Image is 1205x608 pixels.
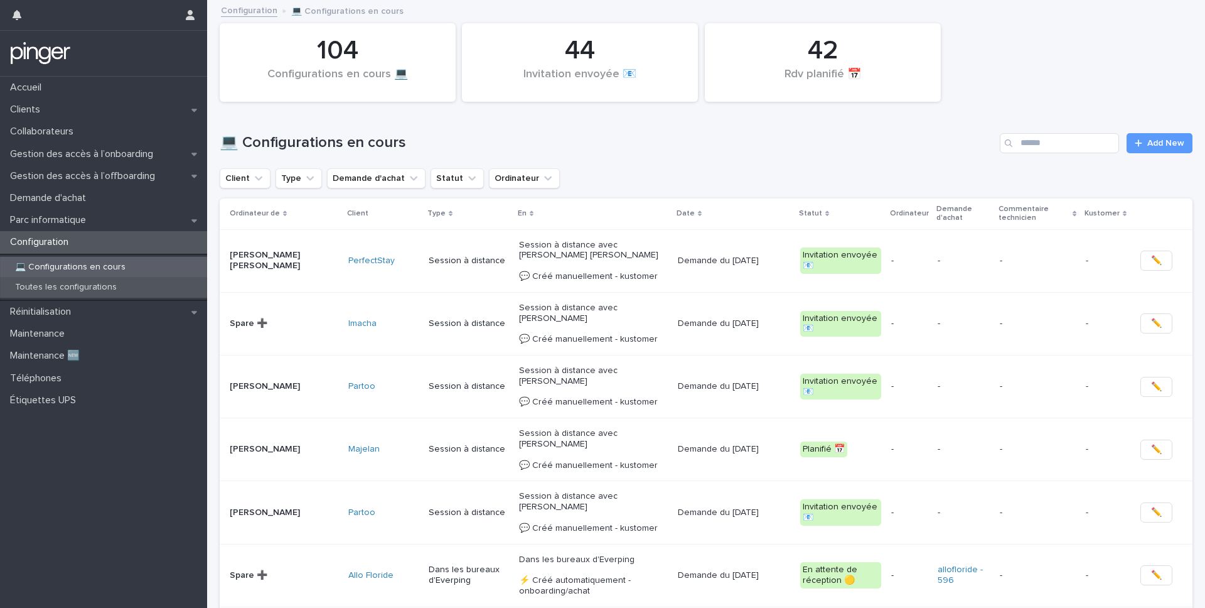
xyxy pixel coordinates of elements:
p: - [891,381,928,392]
button: ✏️ [1140,440,1172,460]
div: En attente de réception 🟡 [800,562,881,589]
p: 💻 Configurations en cours [5,262,136,273]
span: ✏️ [1151,254,1162,267]
p: Réinitialisation [5,306,81,318]
p: Ordinateur de [230,207,280,220]
p: - [891,444,928,455]
p: Accueil [5,82,51,94]
p: Type [427,207,446,220]
p: Session à distance [429,318,509,329]
a: Allo Floride [348,570,394,581]
p: Toutes les configurations [5,282,127,293]
button: Statut [431,168,484,188]
p: Spare ➕ [230,318,338,329]
div: 42 [726,35,919,67]
p: [PERSON_NAME] [PERSON_NAME] [230,250,338,271]
input: Search [1000,133,1119,153]
p: Gestion des accès à l’onboarding [5,148,163,160]
span: ✏️ [1151,443,1162,456]
p: - [1086,568,1091,581]
button: Type [276,168,322,188]
p: - [1000,570,1075,581]
p: En [518,207,527,220]
p: Kustomer [1084,207,1120,220]
p: Configuration [5,236,78,248]
p: - [1086,253,1091,266]
p: - [938,381,990,392]
p: Demande du [DATE] [678,256,790,266]
p: - [938,508,990,518]
p: Gestion des accès à l’offboarding [5,170,165,182]
div: Invitation envoyée 📧 [800,311,881,337]
button: ✏️ [1140,502,1172,523]
p: Session à distance avec [PERSON_NAME] 💬 Créé manuellement - kustomer [519,366,668,408]
span: ✏️ [1151,569,1162,582]
p: Étiquettes UPS [5,394,86,406]
tr: [PERSON_NAME]Partoo Session à distanceSession à distance avec [PERSON_NAME] 💬 Créé manuellement -... [220,355,1192,418]
tr: [PERSON_NAME]Majelan Session à distanceSession à distance avec [PERSON_NAME] 💬 Créé manuellement ... [220,418,1192,481]
p: - [1000,381,1075,392]
p: - [1000,318,1075,329]
p: Date [677,207,695,220]
p: - [938,444,990,455]
p: [PERSON_NAME] [230,381,338,392]
p: Spare ➕ [230,570,338,581]
p: [PERSON_NAME] [230,444,338,455]
p: Téléphones [5,372,72,384]
p: Demande du [DATE] [678,508,790,518]
div: Invitation envoyée 📧 [800,499,881,526]
p: - [891,256,928,266]
p: Session à distance [429,381,509,392]
p: - [1086,379,1091,392]
span: ✏️ [1151,381,1162,393]
p: Session à distance avec [PERSON_NAME] [PERSON_NAME] 💬 Créé manuellement - kustomer [519,240,668,282]
button: Ordinateur [489,168,560,188]
button: ✏️ [1140,377,1172,397]
div: Configurations en cours 💻 [241,68,434,94]
button: ✏️ [1140,565,1172,585]
h1: 💻 Configurations en cours [220,134,995,152]
p: - [1000,444,1075,455]
p: - [1000,256,1075,266]
a: Imacha [348,318,377,329]
p: Parc informatique [5,214,96,226]
p: Demande du [DATE] [678,318,790,329]
a: allofloride - 596 [938,565,990,586]
tr: Spare ➕Allo Floride Dans les bureaux d'EverpingDans les bureaux d'Everping ⚡ Créé automatiquement... [220,544,1192,607]
p: Ordinateur [890,207,929,220]
p: Dans les bureaux d'Everping ⚡ Créé automatiquement - onboarding/achat [519,555,668,597]
a: Configuration [221,3,277,17]
p: - [891,318,928,329]
button: ✏️ [1140,313,1172,334]
a: Majelan [348,444,380,455]
p: Demande du [DATE] [678,444,790,455]
span: ✏️ [1151,506,1162,519]
p: Session à distance avec [PERSON_NAME] 💬 Créé manuellement - kustomer [519,428,668,470]
p: [PERSON_NAME] [230,508,338,518]
a: PerfectStay [348,256,395,266]
a: Add New [1127,133,1192,153]
p: Clients [5,104,50,116]
p: Commentaire technicien [999,202,1069,225]
span: ✏️ [1151,317,1162,330]
p: Demande du [DATE] [678,570,790,581]
div: Invitation envoyée 📧 [800,247,881,274]
p: Collaborateurs [5,126,83,138]
div: Planifié 📅 [800,442,847,457]
p: 💻 Configurations en cours [291,3,404,17]
button: ✏️ [1140,251,1172,271]
p: - [891,570,928,581]
tr: Spare ➕Imacha Session à distanceSession à distance avec [PERSON_NAME] 💬 Créé manuellement - kusto... [220,292,1192,355]
div: 104 [241,35,434,67]
p: Maintenance [5,328,75,340]
p: - [1086,442,1091,455]
div: 44 [483,35,677,67]
span: Add New [1147,139,1184,148]
a: Partoo [348,381,375,392]
div: Invitation envoyée 📧 [800,374,881,400]
a: Partoo [348,508,375,518]
p: Session à distance [429,256,509,266]
p: Session à distance avec [PERSON_NAME] 💬 Créé manuellement - kustomer [519,491,668,533]
img: mTgBEunGTSyRkCgitkcU [10,41,71,66]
